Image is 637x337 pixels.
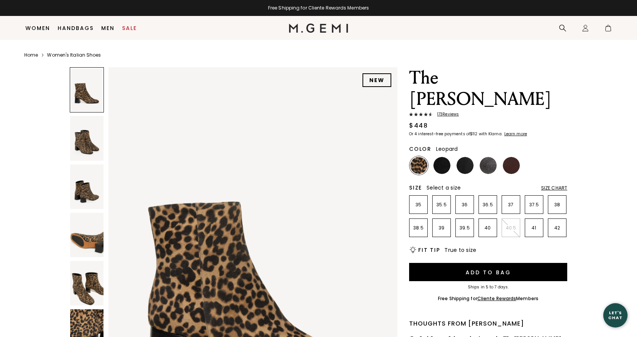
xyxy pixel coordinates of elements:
p: 40 [479,225,497,231]
div: Let's Chat [603,310,628,320]
img: Black Suede [433,157,450,174]
img: Leopard [410,157,427,174]
p: 42 [548,225,566,231]
img: The Cristina [70,213,104,257]
img: M.Gemi [289,24,348,33]
img: Dark Gunmetal Nappa [480,157,497,174]
p: 38 [548,202,566,208]
a: Learn more [504,132,527,136]
a: 173Reviews [409,112,567,118]
h2: Color [409,146,431,152]
klarna-placement-style-body: Or 4 interest-free payments of [409,131,470,137]
klarna-placement-style-amount: $112 [470,131,477,137]
p: 35.5 [433,202,450,208]
h1: The [PERSON_NAME] [409,67,567,110]
p: 35 [409,202,427,208]
img: Chocolate Nappa [503,157,520,174]
a: Handbags [58,25,94,31]
p: 36 [456,202,474,208]
span: True to size [444,246,476,254]
span: Select a size [427,184,461,191]
div: Free Shipping for Members [438,296,538,302]
button: Add to Bag [409,263,567,281]
a: Men [101,25,115,31]
span: Leopard [436,145,458,153]
img: Black Nappa [457,157,474,174]
a: Sale [122,25,137,31]
a: Women [25,25,50,31]
a: Cliente Rewards [477,295,516,302]
div: Size Chart [541,185,567,191]
p: 38.5 [409,225,427,231]
klarna-placement-style-body: with Klarna [479,131,504,137]
div: $448 [409,121,428,130]
klarna-placement-style-cta: Learn more [504,131,527,137]
img: The Cristina [70,165,104,209]
div: Thoughts from [PERSON_NAME] [409,319,567,328]
p: 37.5 [525,202,543,208]
p: 39 [433,225,450,231]
a: Home [24,52,38,58]
img: The Cristina [70,116,104,160]
h2: Fit Tip [418,247,440,253]
span: 173 Review s [433,112,459,117]
div: Ships in 5 to 7 days. [409,285,567,290]
p: 41 [525,225,543,231]
p: 36.5 [479,202,497,208]
img: The Cristina [70,261,104,305]
h2: Size [409,185,422,191]
p: 39.5 [456,225,474,231]
p: 40.5 [502,225,520,231]
div: NEW [362,73,391,87]
p: 37 [502,202,520,208]
a: Women's Italian Shoes [47,52,101,58]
